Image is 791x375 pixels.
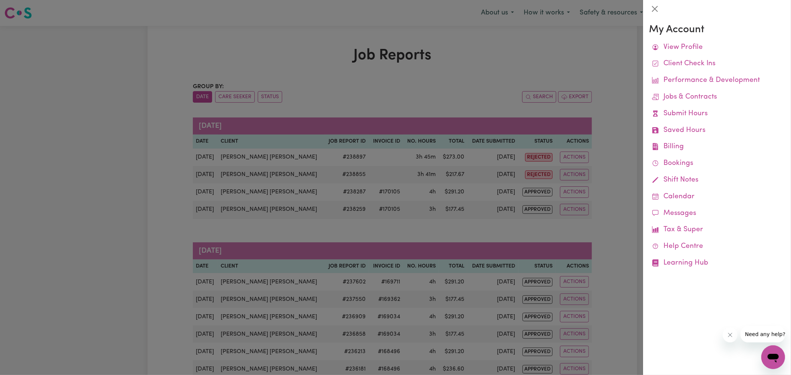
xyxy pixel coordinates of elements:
h3: My Account [649,24,785,36]
a: Tax & Super [649,222,785,238]
a: Learning Hub [649,255,785,272]
a: Help Centre [649,238,785,255]
a: Saved Hours [649,122,785,139]
a: Jobs & Contracts [649,89,785,106]
a: View Profile [649,39,785,56]
iframe: Message from company [741,326,785,342]
a: Messages [649,205,785,222]
a: Performance & Development [649,72,785,89]
a: Billing [649,139,785,155]
a: Submit Hours [649,106,785,122]
span: Need any help? [4,5,45,11]
button: Close [649,3,661,15]
iframe: Close message [723,328,738,342]
a: Shift Notes [649,172,785,189]
a: Client Check Ins [649,56,785,72]
iframe: Button to launch messaging window [761,345,785,369]
a: Bookings [649,155,785,172]
a: Calendar [649,189,785,205]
